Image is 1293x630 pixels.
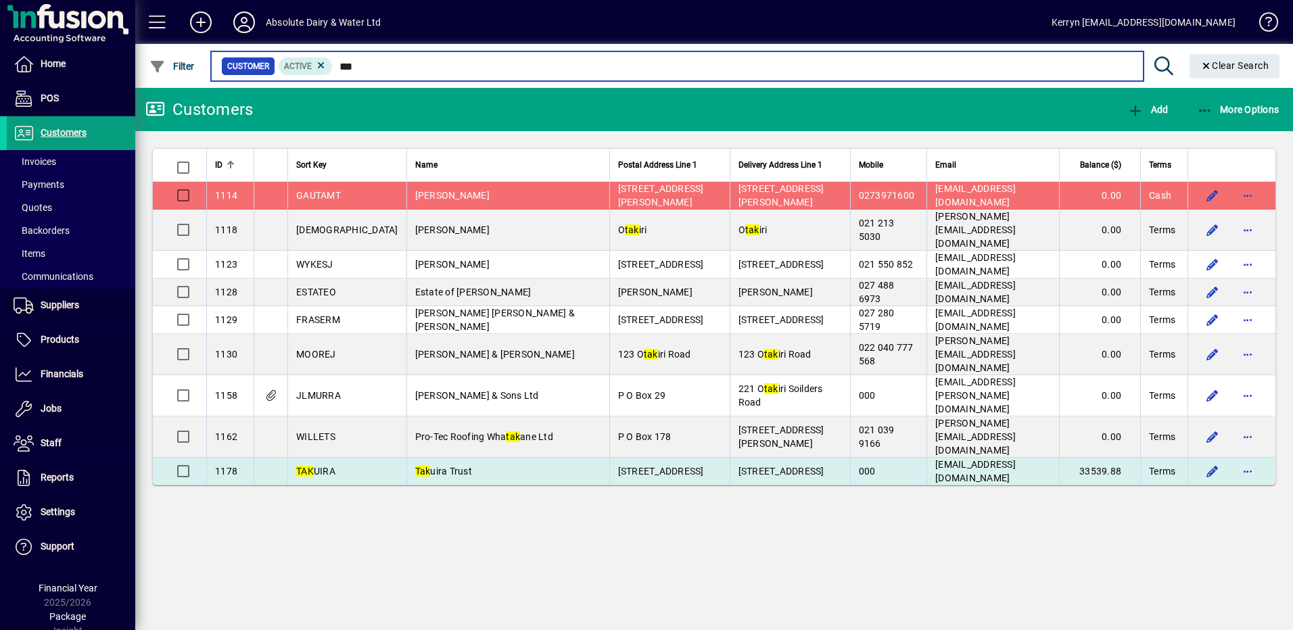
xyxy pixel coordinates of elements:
[7,47,135,81] a: Home
[41,506,75,517] span: Settings
[1202,426,1223,447] button: Edit
[625,224,639,235] em: tak
[41,437,62,448] span: Staff
[296,466,314,477] em: TAK
[618,431,672,442] span: P O Box 178
[644,349,658,360] em: tak
[1202,219,1223,241] button: Edit
[415,287,532,297] span: Estate of [PERSON_NAME]
[7,82,135,116] a: POS
[14,271,93,282] span: Communications
[7,219,135,242] a: Backorders
[1059,416,1140,458] td: 0.00
[859,390,876,401] span: 000
[222,10,266,34] button: Profile
[39,583,97,593] span: Financial Year
[296,390,341,401] span: JLMURRA
[215,431,237,442] span: 1162
[41,58,66,69] span: Home
[227,59,269,73] span: Customer
[935,211,1016,249] span: [PERSON_NAME][EMAIL_ADDRESS][DOMAIN_NAME]
[618,314,704,325] span: [STREET_ADDRESS]
[7,265,135,288] a: Communications
[149,61,195,72] span: Filter
[296,431,335,442] span: WILLETS
[1202,281,1223,303] button: Edit
[179,10,222,34] button: Add
[14,225,70,236] span: Backorders
[215,314,237,325] span: 1129
[41,403,62,414] span: Jobs
[618,224,647,235] span: O iri
[266,11,381,33] div: Absolute Dairy & Water Ltd
[215,287,237,297] span: 1128
[41,472,74,483] span: Reports
[935,252,1016,276] span: [EMAIL_ADDRESS][DOMAIN_NAME]
[415,259,490,270] span: [PERSON_NAME]
[1237,426,1259,447] button: More options
[1149,189,1171,202] span: Cash
[41,299,79,310] span: Suppliers
[1149,313,1175,326] span: Terms
[215,157,245,172] div: ID
[859,280,895,304] span: 027 488 6973
[41,541,74,552] span: Support
[1149,464,1175,478] span: Terms
[41,368,83,379] span: Financials
[738,259,824,270] span: [STREET_ADDRESS]
[7,150,135,173] a: Invoices
[215,190,237,201] span: 1114
[618,259,704,270] span: [STREET_ADDRESS]
[146,54,198,78] button: Filter
[859,342,914,366] span: 022 040 777 568
[1068,157,1133,172] div: Balance ($)
[506,431,520,442] em: tak
[1059,182,1140,210] td: 0.00
[1149,347,1175,361] span: Terms
[859,425,895,449] span: 021 039 9166
[738,425,824,449] span: [STREET_ADDRESS][PERSON_NAME]
[415,308,575,332] span: [PERSON_NAME] [PERSON_NAME] & [PERSON_NAME]
[7,392,135,426] a: Jobs
[7,427,135,460] a: Staff
[1059,458,1140,485] td: 33539.88
[296,314,340,325] span: FRASERM
[145,99,253,120] div: Customers
[1202,253,1223,275] button: Edit
[935,459,1016,483] span: [EMAIL_ADDRESS][DOMAIN_NAME]
[859,157,919,172] div: Mobile
[296,190,341,201] span: GAUTAMT
[1124,97,1171,122] button: Add
[935,335,1016,373] span: [PERSON_NAME][EMAIL_ADDRESS][DOMAIN_NAME]
[415,157,601,172] div: Name
[1237,460,1259,482] button: More options
[1237,385,1259,406] button: More options
[618,157,697,172] span: Postal Address Line 1
[1200,60,1269,71] span: Clear Search
[215,259,237,270] span: 1123
[415,466,472,477] span: uira Trust
[1052,11,1236,33] div: Kerryn [EMAIL_ADDRESS][DOMAIN_NAME]
[1127,104,1168,115] span: Add
[1237,343,1259,365] button: More options
[745,224,759,235] em: tak
[1237,281,1259,303] button: More options
[415,224,490,235] span: [PERSON_NAME]
[738,287,813,297] span: [PERSON_NAME]
[1202,185,1223,206] button: Edit
[7,530,135,564] a: Support
[415,157,438,172] span: Name
[738,466,824,477] span: [STREET_ADDRESS]
[296,466,335,477] span: UIRA
[1059,375,1140,416] td: 0.00
[14,202,52,213] span: Quotes
[215,224,237,235] span: 1118
[1149,430,1175,443] span: Terms
[764,349,778,360] em: tak
[859,190,915,201] span: 0273971600
[935,377,1016,414] span: [EMAIL_ADDRESS][PERSON_NAME][DOMAIN_NAME]
[618,183,704,208] span: [STREET_ADDRESS][PERSON_NAME]
[1237,309,1259,331] button: More options
[618,390,666,401] span: P O Box 29
[7,242,135,265] a: Items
